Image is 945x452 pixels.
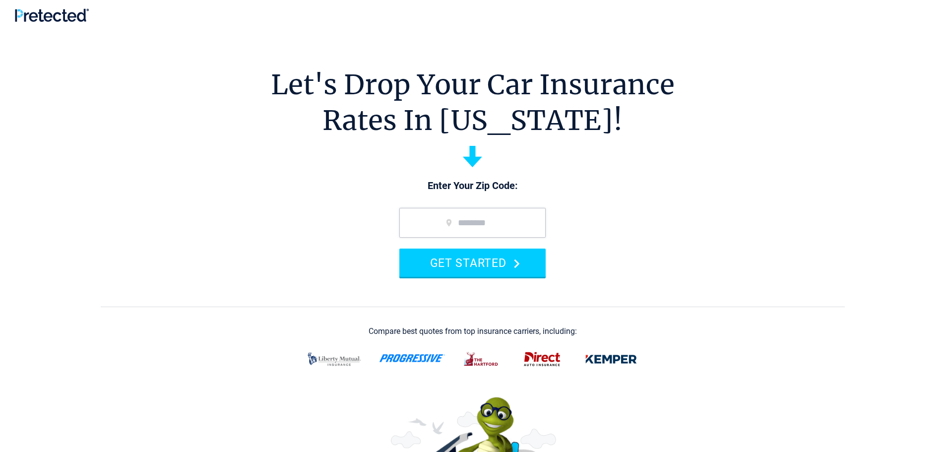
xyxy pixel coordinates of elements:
[457,346,506,372] img: thehartford
[399,208,546,238] input: zip code
[271,67,675,138] h1: Let's Drop Your Car Insurance Rates In [US_STATE]!
[302,346,367,372] img: liberty
[578,346,644,372] img: kemper
[389,179,556,193] p: Enter Your Zip Code:
[15,8,89,22] img: Pretected Logo
[379,354,445,362] img: progressive
[399,249,546,277] button: GET STARTED
[518,346,567,372] img: direct
[369,327,577,336] div: Compare best quotes from top insurance carriers, including:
